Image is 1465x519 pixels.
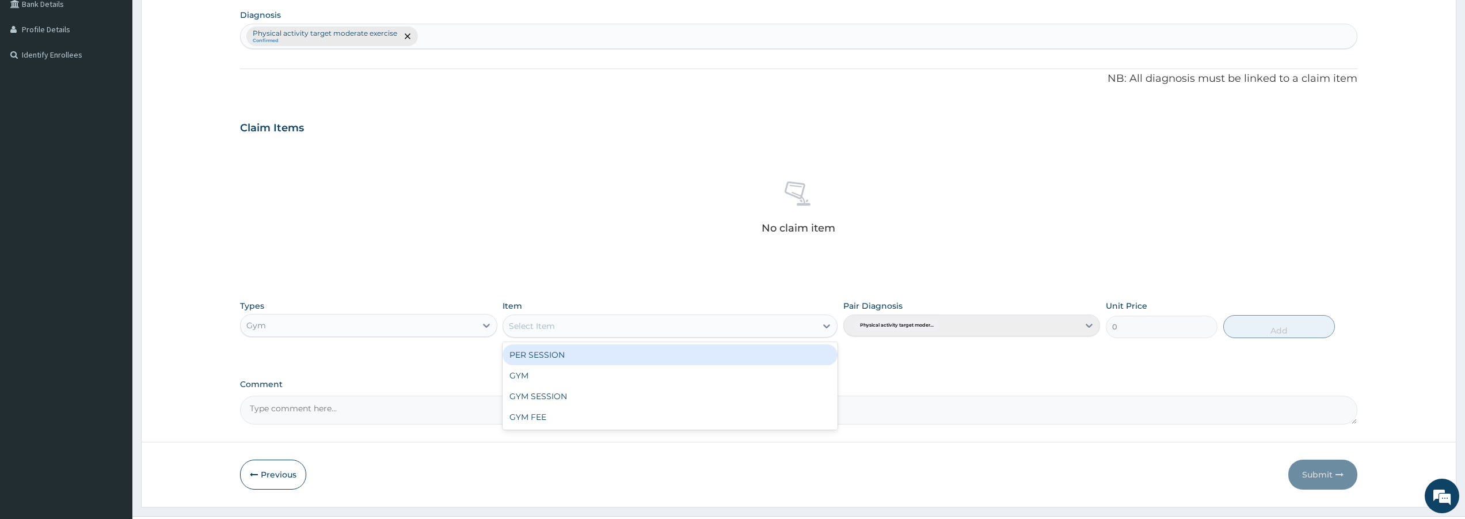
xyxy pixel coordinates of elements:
textarea: Type your message and hit 'Enter' [6,315,219,355]
label: Item [503,300,522,312]
p: No claim item [762,222,835,234]
label: Diagnosis [240,9,281,21]
h3: Claim Items [240,122,304,135]
label: Types [240,301,264,311]
button: Add [1223,315,1335,338]
button: Submit [1288,460,1357,490]
div: GYM SESSION [503,386,838,407]
img: d_794563401_company_1708531726252_794563401 [21,58,47,86]
div: Chat with us now [60,65,193,79]
label: Comment [240,380,1357,389]
span: We're online! [67,145,159,262]
div: PER SESSION [503,344,838,365]
label: Pair Diagnosis [843,300,903,312]
div: Gym [246,320,266,331]
button: Previous [240,460,306,490]
p: NB: All diagnosis must be linked to a claim item [240,71,1357,86]
div: GYM [503,365,838,386]
div: Minimize live chat window [189,6,216,33]
label: Unit Price [1106,300,1147,312]
div: Select Item [509,320,555,332]
div: GYM FEE [503,407,838,427]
